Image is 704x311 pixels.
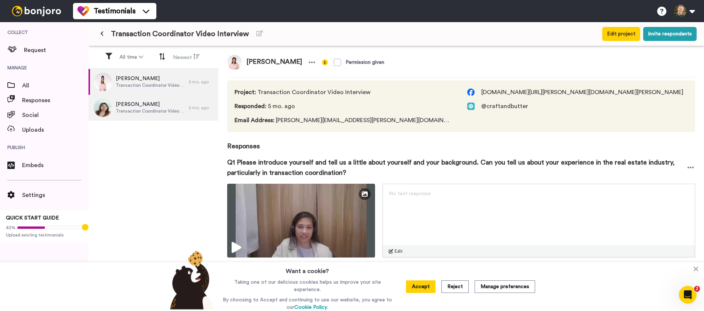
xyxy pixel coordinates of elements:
[221,296,394,311] p: By choosing to Accept and continuing to use our website, you agree to our .
[467,89,475,96] img: facebook.svg
[6,232,83,238] span: Upload existing testimonials
[82,224,89,231] div: Tooltip anchor
[89,95,218,121] a: [PERSON_NAME]Transaction Coordinator Video Interview5 mo. ago
[346,59,384,66] div: Permission given
[22,191,89,200] span: Settings
[406,280,436,293] button: Accept
[94,6,136,16] span: Testimonials
[116,101,185,108] span: [PERSON_NAME]
[111,29,249,39] span: Transaction Coordinator Video Interview
[235,89,256,95] span: Project :
[189,105,215,111] div: 5 mo. ago
[116,75,185,82] span: [PERSON_NAME]
[24,46,89,55] span: Request
[22,161,89,170] span: Embeds
[94,73,112,91] img: 3168f09f-2dda-4da0-8aaa-c19abf943af2.png
[189,79,215,85] div: 5 mo. ago
[22,81,89,90] span: All
[115,51,148,64] button: All time
[235,117,274,123] span: Email Address :
[322,59,328,65] img: info-yellow.svg
[481,88,683,97] span: [DOMAIN_NAME][URL][PERSON_NAME][DOMAIN_NAME][PERSON_NAME]
[286,262,329,276] h3: Want a cookie?
[475,280,535,293] button: Manage preferences
[6,215,59,221] span: QUICK START GUIDE
[294,305,327,310] a: Cookie Policy
[22,111,89,120] span: Social
[227,184,375,258] img: 39b547aa-142b-4628-af0e-5421133286e8-thumbnail_full-1744209258.jpg
[602,27,640,41] button: Edit project
[22,96,89,105] span: Responses
[227,132,695,151] span: Responses
[9,6,64,16] img: bj-logo-header-white.svg
[441,280,469,293] button: Reject
[116,108,185,114] span: Transaction Coordinator Video Interview
[643,27,697,41] button: Invite respondents
[694,286,700,292] span: 2
[467,103,475,110] img: web.svg
[6,225,15,231] span: 42%
[169,50,204,64] button: Newest
[235,116,452,125] span: [PERSON_NAME][EMAIL_ADDRESS][PERSON_NAME][DOMAIN_NAME]
[94,99,112,117] img: 37948ce1-61a9-4ac3-b167-949e72cdd1f9.jpeg
[235,102,452,111] span: 5 mo. ago
[227,157,686,178] span: Q1 Please introduce yourself and tell us a little about yourself and your background. Can you tel...
[389,191,431,196] span: No text response
[242,55,306,70] span: [PERSON_NAME]
[679,286,697,304] iframe: Intercom live chat
[235,88,452,97] span: Transaction Coordinator Video Interview
[77,5,89,17] img: tm-color.svg
[163,250,218,310] img: bear-with-cookie.png
[481,102,528,111] span: @craftandbutter
[221,279,394,293] p: Taking one of our delicious cookies helps us improve your site experience.
[22,125,89,134] span: Uploads
[89,69,218,95] a: [PERSON_NAME]Transaction Coordinator Video Interview5 mo. ago
[116,82,185,88] span: Transaction Coordinator Video Interview
[227,55,242,70] img: 3168f09f-2dda-4da0-8aaa-c19abf943af2.png
[235,103,266,109] span: Responded :
[395,248,403,254] span: Edit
